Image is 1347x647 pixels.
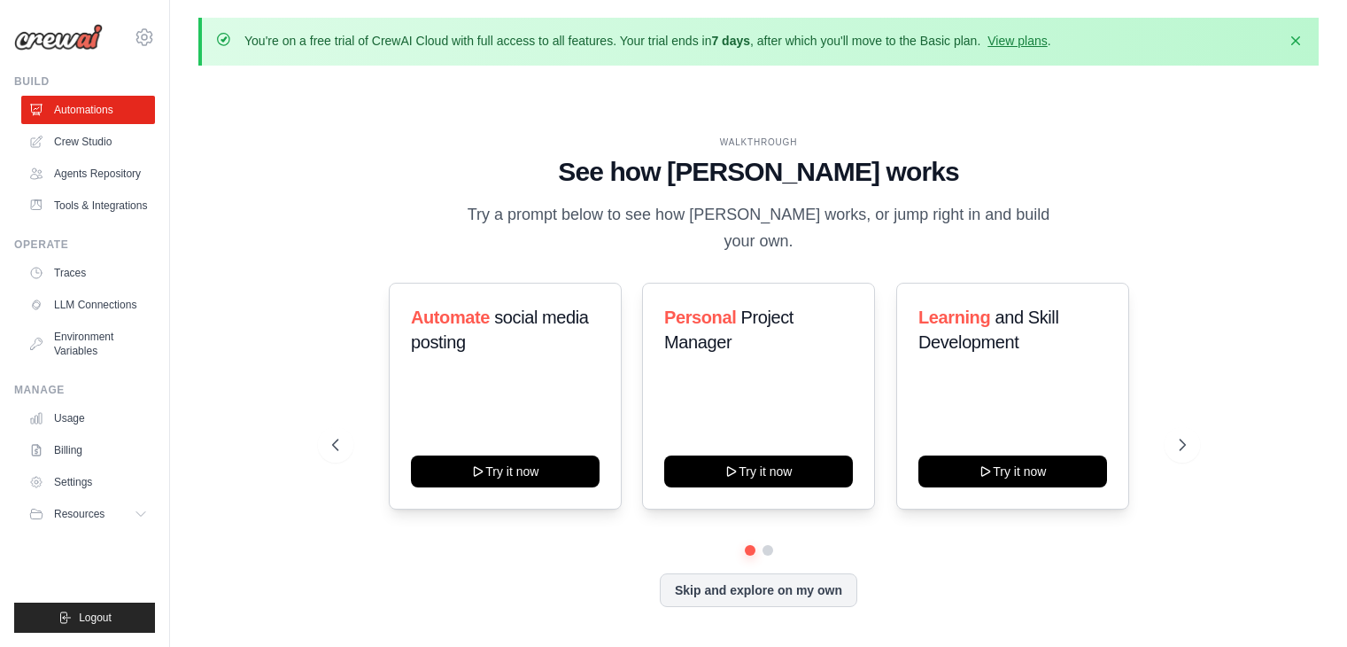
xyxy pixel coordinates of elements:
button: Try it now [411,456,600,487]
div: Build [14,74,155,89]
span: Logout [79,611,112,625]
span: Project Manager [664,308,793,352]
a: Traces [21,259,155,287]
button: Try it now [664,456,853,487]
button: Logout [14,603,155,633]
span: social media posting [411,308,589,352]
p: You're on a free trial of CrewAI Cloud with full access to all features. Your trial ends in , aft... [244,32,1051,50]
div: Manage [14,383,155,397]
a: Billing [21,436,155,464]
span: Learning [918,308,990,327]
a: Environment Variables [21,323,155,365]
a: Agents Repository [21,160,155,188]
span: Automate [411,308,490,327]
h1: See how [PERSON_NAME] works [332,156,1186,188]
strong: 7 days [711,34,750,48]
img: Logo [14,24,103,51]
button: Resources [21,500,155,528]
span: Resources [54,507,105,521]
span: Personal [664,308,736,327]
a: Usage [21,404,155,433]
a: Crew Studio [21,128,155,156]
a: Settings [21,468,155,496]
a: Automations [21,96,155,124]
p: Try a prompt below to see how [PERSON_NAME] works, or jump right in and build your own. [461,202,1057,254]
a: View plans [987,34,1047,48]
div: Operate [14,238,155,252]
span: and Skill Development [918,308,1058,352]
a: Tools & Integrations [21,191,155,220]
button: Try it now [918,456,1107,487]
div: WALKTHROUGH [332,136,1186,149]
a: LLM Connections [21,291,155,319]
button: Skip and explore on my own [660,573,857,607]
